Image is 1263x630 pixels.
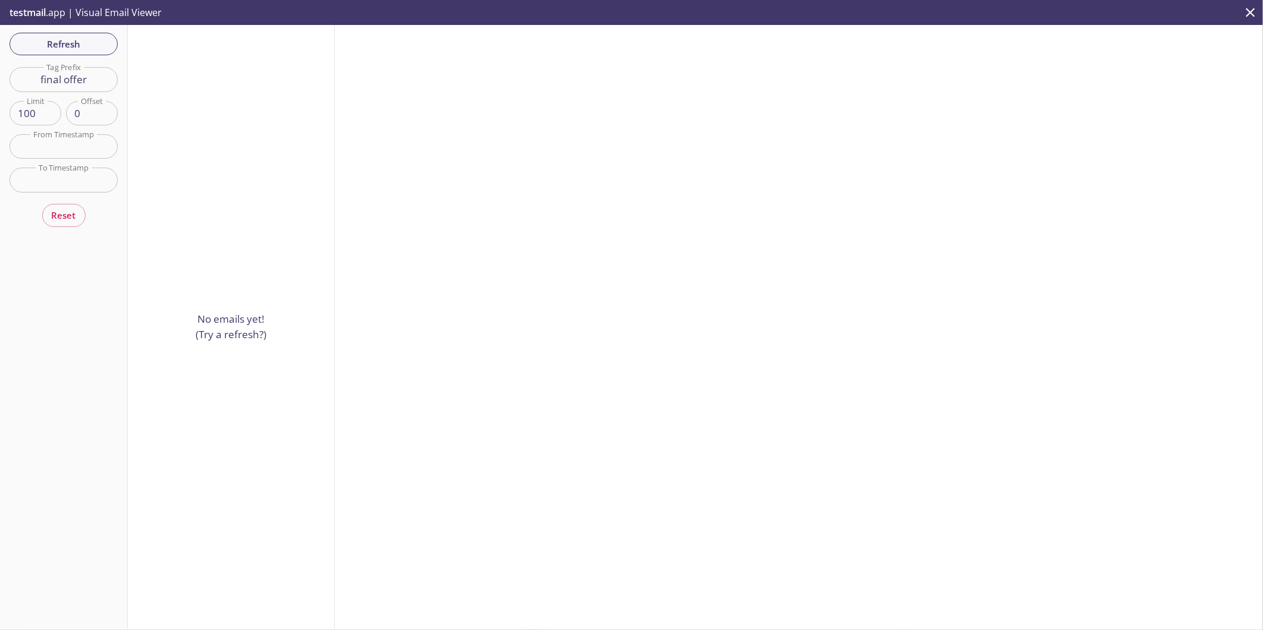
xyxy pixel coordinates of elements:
[52,207,76,223] span: Reset
[196,311,266,342] p: No emails yet! (Try a refresh?)
[10,33,118,55] button: Refresh
[42,204,86,226] button: Reset
[10,6,46,19] span: testmail
[19,36,108,52] span: Refresh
